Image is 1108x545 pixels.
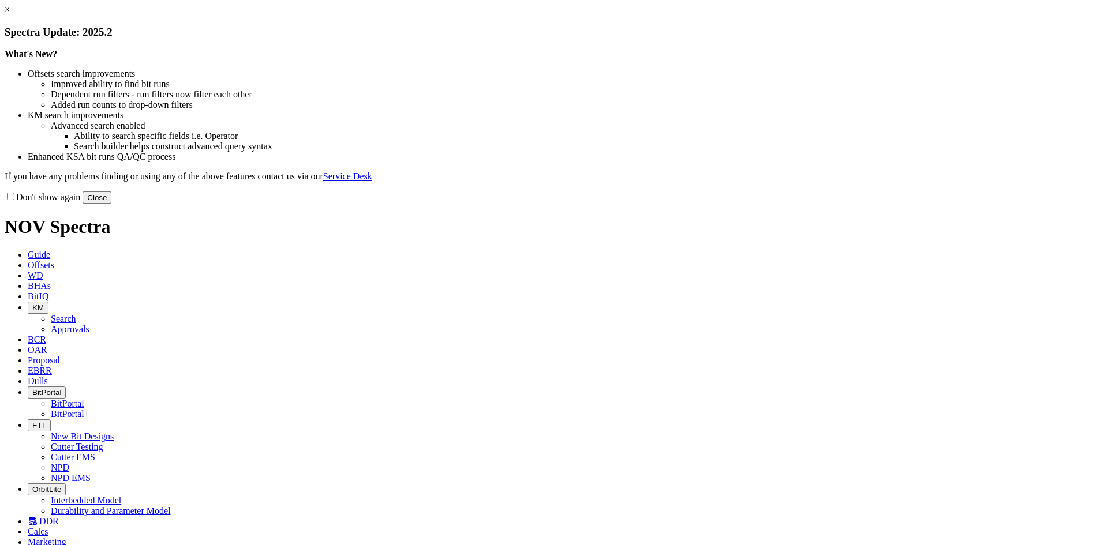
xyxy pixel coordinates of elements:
h3: Spectra Update: 2025.2 [5,26,1103,39]
li: KM search improvements [28,110,1103,121]
h1: NOV Spectra [5,216,1103,238]
span: OAR [28,345,47,355]
span: BCR [28,334,46,344]
a: BitPortal+ [51,409,89,419]
strong: What's New? [5,49,57,59]
a: Approvals [51,324,89,334]
li: Enhanced KSA bit runs QA/QC process [28,152,1103,162]
button: Close [83,191,111,204]
a: Durability and Parameter Model [51,506,171,516]
span: BHAs [28,281,51,291]
a: Cutter Testing [51,442,103,452]
span: Offsets [28,260,54,270]
span: Calcs [28,527,48,536]
li: Ability to search specific fields i.e. Operator [74,131,1103,141]
span: BitIQ [28,291,48,301]
a: Interbedded Model [51,495,121,505]
a: New Bit Designs [51,431,114,441]
p: If you have any problems finding or using any of the above features contact us via our [5,171,1103,182]
span: DDR [39,516,59,526]
span: FTT [32,421,46,430]
li: Offsets search improvements [28,69,1103,79]
a: Search [51,314,76,324]
span: EBRR [28,366,52,375]
a: BitPortal [51,399,84,408]
span: Dulls [28,376,48,386]
span: Proposal [28,355,60,365]
li: Added run counts to drop-down filters [51,100,1103,110]
span: OrbitLite [32,485,61,494]
a: NPD [51,463,69,472]
span: Guide [28,250,50,260]
a: Cutter EMS [51,452,95,462]
li: Search builder helps construct advanced query syntax [74,141,1103,152]
a: Service Desk [323,171,372,181]
li: Advanced search enabled [51,121,1103,131]
span: WD [28,270,43,280]
input: Don't show again [7,193,14,200]
li: Dependent run filters - run filters now filter each other [51,89,1103,100]
label: Don't show again [5,192,80,202]
li: Improved ability to find bit runs [51,79,1103,89]
span: BitPortal [32,388,61,397]
a: NPD EMS [51,473,91,483]
a: × [5,5,10,14]
span: KM [32,303,44,312]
